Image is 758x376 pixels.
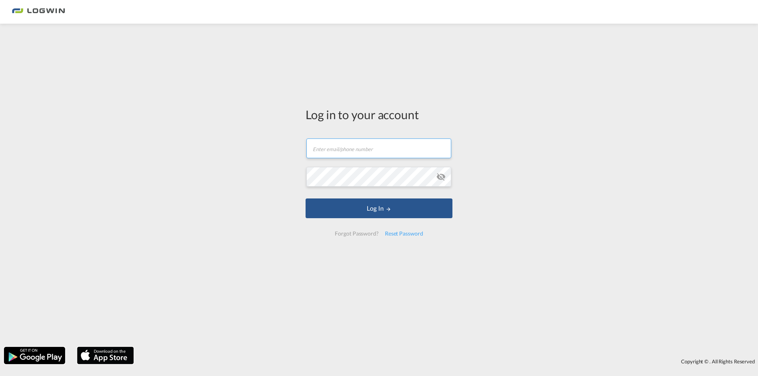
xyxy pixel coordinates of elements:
[3,346,66,365] img: google.png
[436,172,446,181] md-icon: icon-eye-off
[12,3,65,21] img: bc73a0e0d8c111efacd525e4c8ad7d32.png
[332,226,381,241] div: Forgot Password?
[382,226,426,241] div: Reset Password
[76,346,135,365] img: apple.png
[306,198,452,218] button: LOGIN
[306,106,452,123] div: Log in to your account
[138,355,758,368] div: Copyright © . All Rights Reserved
[306,138,451,158] input: Enter email/phone number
